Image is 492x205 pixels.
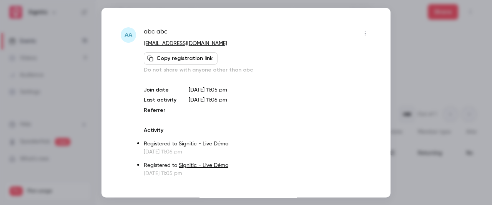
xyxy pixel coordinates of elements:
p: Registered to [144,161,371,169]
p: [DATE] 11:05 pm [144,169,371,177]
p: [DATE] 11:06 pm [144,148,371,155]
p: Last activity [144,96,176,104]
p: Do not share with anyone other than abc [144,66,371,73]
span: [DATE] 11:06 pm [189,97,227,102]
p: Referrer [144,106,176,114]
a: [EMAIL_ADDRESS][DOMAIN_NAME] [144,40,227,46]
p: Registered to [144,140,371,148]
a: Signitic - Live Démo [179,141,228,146]
a: Signitic - Live Démo [179,162,228,168]
button: Copy registration link [144,52,218,64]
span: abc abc [144,27,168,39]
p: [DATE] 11:05 pm [189,86,371,93]
p: Activity [144,126,371,134]
p: Join date [144,86,176,93]
span: aa [125,30,132,39]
